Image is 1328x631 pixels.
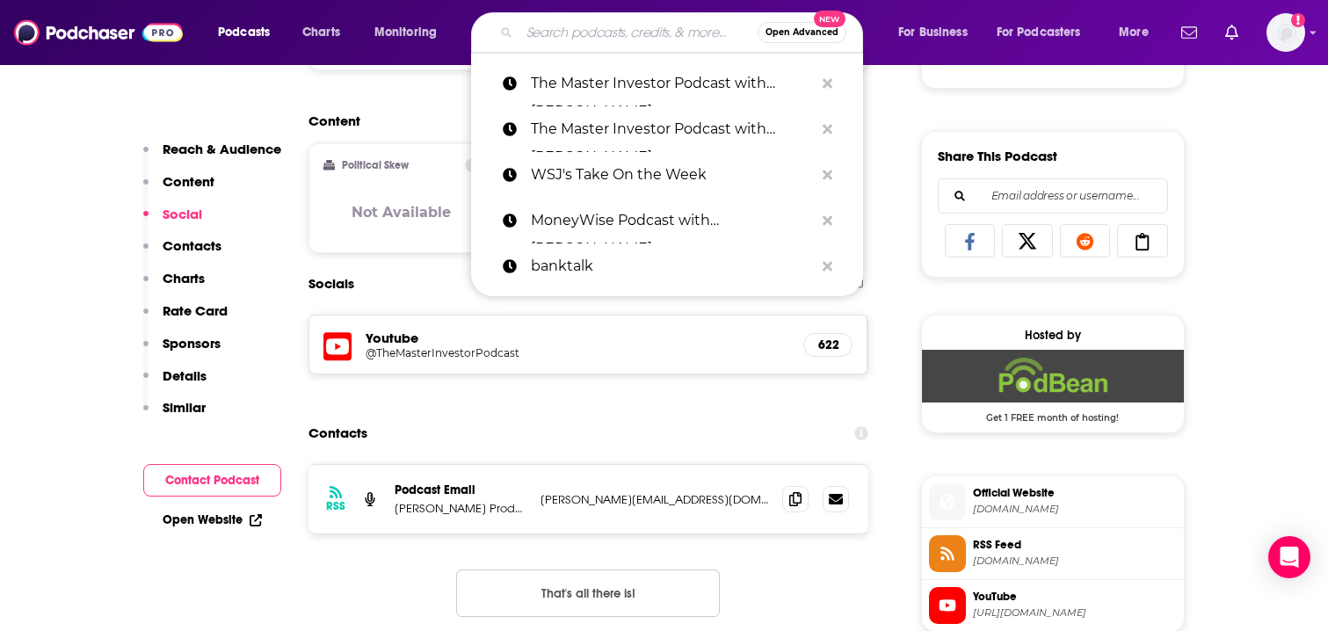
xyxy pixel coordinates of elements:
[471,198,863,243] a: MoneyWise Podcast with [PERSON_NAME]
[143,206,202,238] button: Social
[395,501,526,516] p: [PERSON_NAME] Productions/ Master Investor Ltd/ [PERSON_NAME]
[929,587,1177,624] a: YouTube[URL][DOMAIN_NAME]
[326,499,345,513] h3: RSS
[163,141,281,157] p: Reach & Audience
[374,20,437,45] span: Monitoring
[488,12,880,53] div: Search podcasts, credits, & more...
[766,28,838,37] span: Open Advanced
[531,61,814,106] p: The Master Investor Podcast with Wilfred Frost
[922,403,1184,424] span: Get 1 FREE month of hosting!
[973,606,1177,620] span: https://www.youtube.com/@TheMasterInvestorPodcast
[471,243,863,289] a: banktalk
[1218,18,1245,47] a: Show notifications dropdown
[143,173,214,206] button: Content
[471,61,863,106] a: The Master Investor Podcast with [PERSON_NAME]
[143,464,281,497] button: Contact Podcast
[1268,536,1310,578] div: Open Intercom Messenger
[291,18,351,47] a: Charts
[1266,13,1305,52] button: Show profile menu
[163,399,206,416] p: Similar
[206,18,293,47] button: open menu
[143,367,207,400] button: Details
[456,569,720,617] button: Nothing here.
[163,335,221,352] p: Sponsors
[1266,13,1305,52] span: Logged in as ellerylsmith123
[302,20,340,45] span: Charts
[366,346,790,359] a: @TheMasterInvestorPodcast
[973,589,1177,605] span: YouTube
[519,18,758,47] input: Search podcasts, credits, & more...
[1060,224,1111,257] a: Share on Reddit
[143,237,221,270] button: Contacts
[953,179,1153,213] input: Email address or username...
[143,335,221,367] button: Sponsors
[143,302,228,335] button: Rate Card
[973,555,1177,568] span: feed.podbean.com
[818,337,838,352] h5: 622
[531,243,814,289] p: banktalk
[1174,18,1204,47] a: Show notifications dropdown
[163,512,262,527] a: Open Website
[922,350,1184,403] img: Podbean Deal: Get 1 FREE month of hosting!
[1107,18,1171,47] button: open menu
[1291,13,1305,27] svg: Add a profile image
[758,22,846,43] button: Open AdvancedNew
[1002,224,1053,257] a: Share on X/Twitter
[366,330,790,346] h5: Youtube
[929,535,1177,572] a: RSS Feed[DOMAIN_NAME]
[366,346,647,359] h5: @TheMasterInvestorPodcast
[531,106,814,152] p: The Master Investor Podcast with Wilfred Frost
[814,11,845,27] span: New
[308,112,855,129] h2: Content
[308,417,367,450] h2: Contacts
[163,206,202,222] p: Social
[945,224,996,257] a: Share on Facebook
[1119,20,1149,45] span: More
[342,159,409,171] h2: Political Skew
[922,350,1184,422] a: Podbean Deal: Get 1 FREE month of hosting!
[922,328,1184,343] div: Hosted by
[1117,224,1168,257] a: Copy Link
[163,237,221,254] p: Contacts
[1266,13,1305,52] img: User Profile
[973,485,1177,501] span: Official Website
[163,270,205,286] p: Charts
[886,18,990,47] button: open menu
[352,204,451,221] h3: Not Available
[362,18,460,47] button: open menu
[395,482,526,497] p: Podcast Email
[14,16,183,49] img: Podchaser - Follow, Share and Rate Podcasts
[163,302,228,319] p: Rate Card
[938,148,1057,164] h3: Share This Podcast
[471,152,863,198] a: WSJ's Take On the Week
[929,483,1177,520] a: Official Website[DOMAIN_NAME]
[218,20,270,45] span: Podcasts
[973,537,1177,553] span: RSS Feed
[938,178,1168,214] div: Search followers
[471,106,863,152] a: The Master Investor Podcast with [PERSON_NAME]
[143,141,281,173] button: Reach & Audience
[997,20,1081,45] span: For Podcasters
[898,20,968,45] span: For Business
[163,367,207,384] p: Details
[973,503,1177,516] span: TheMasterInvestorPodcast.podbean.com
[308,267,354,301] h2: Socials
[531,198,814,243] p: MoneyWise Podcast with Sam Parr
[143,270,205,302] button: Charts
[541,492,769,507] p: [PERSON_NAME][EMAIL_ADDRESS][DOMAIN_NAME]
[985,18,1107,47] button: open menu
[531,152,814,198] p: WSJ's Take On the Week
[163,173,214,190] p: Content
[143,399,206,432] button: Similar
